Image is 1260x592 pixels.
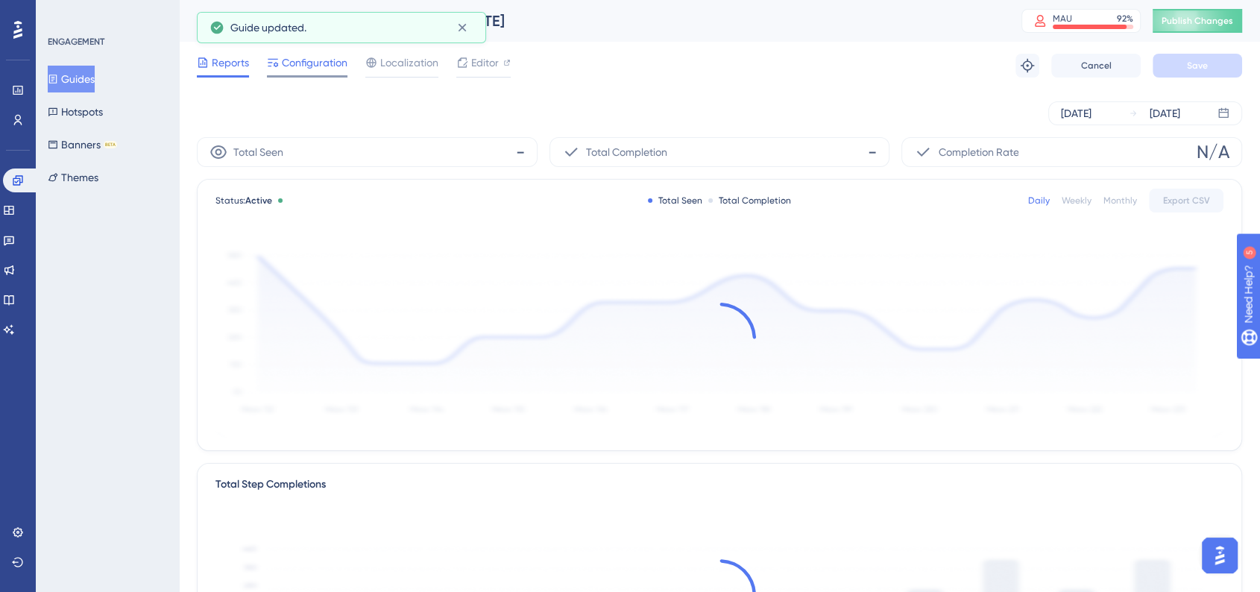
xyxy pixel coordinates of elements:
[868,140,877,164] span: -
[48,164,98,191] button: Themes
[48,66,95,92] button: Guides
[212,54,249,72] span: Reports
[1197,140,1229,164] span: N/A
[586,143,667,161] span: Total Completion
[48,36,104,48] div: ENGAGEMENT
[471,54,499,72] span: Editor
[1150,104,1180,122] div: [DATE]
[1162,15,1233,27] span: Publish Changes
[215,476,326,494] div: Total Step Completions
[1153,9,1242,33] button: Publish Changes
[35,4,93,22] span: Need Help?
[1051,54,1141,78] button: Cancel
[233,143,283,161] span: Total Seen
[516,140,525,164] span: -
[215,195,272,207] span: Status:
[1197,533,1242,578] iframe: UserGuiding AI Assistant Launcher
[230,19,306,37] span: Guide updated.
[938,143,1018,161] span: Completion Rate
[1062,195,1092,207] div: Weekly
[245,195,272,206] span: Active
[1103,195,1137,207] div: Monthly
[648,195,702,207] div: Total Seen
[1081,60,1112,72] span: Cancel
[708,195,791,207] div: Total Completion
[197,10,984,31] div: Inconsistências nos boletos Idiomas - [DATE]
[380,54,438,72] span: Localization
[48,98,103,125] button: Hotspots
[1053,13,1072,25] div: MAU
[1187,60,1208,72] span: Save
[1028,195,1050,207] div: Daily
[104,7,108,19] div: 5
[48,131,117,158] button: BannersBETA
[1061,104,1092,122] div: [DATE]
[1149,189,1223,212] button: Export CSV
[1117,13,1133,25] div: 92 %
[1163,195,1210,207] span: Export CSV
[104,141,117,148] div: BETA
[1153,54,1242,78] button: Save
[282,54,347,72] span: Configuration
